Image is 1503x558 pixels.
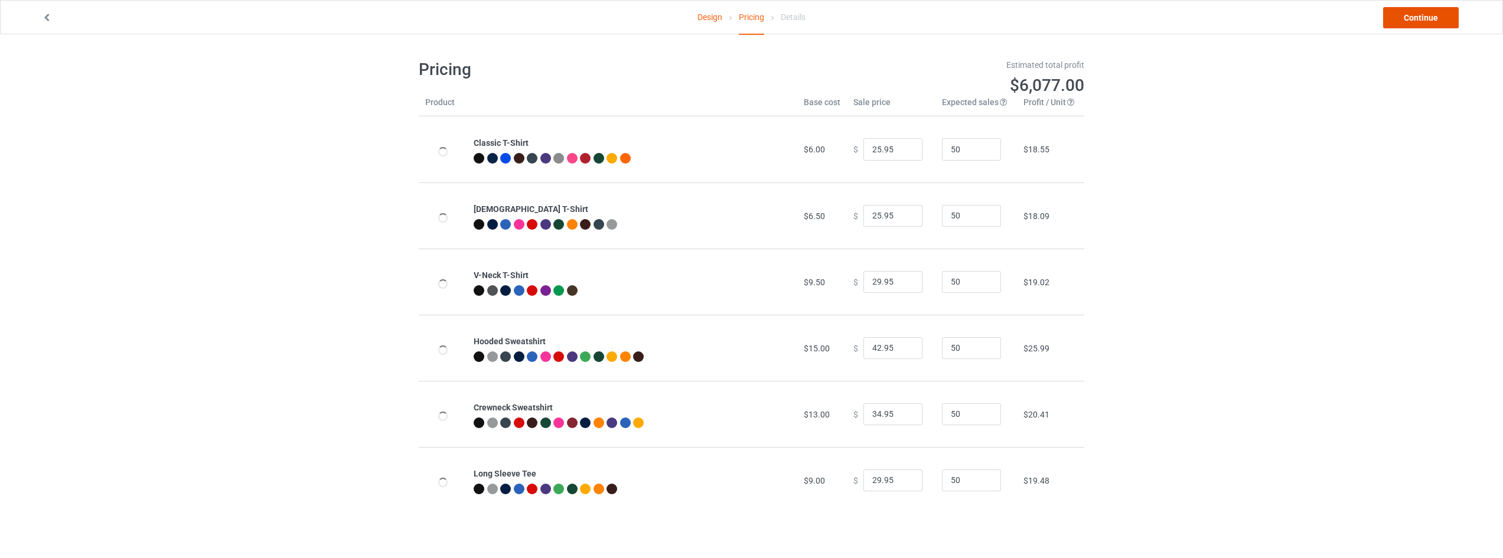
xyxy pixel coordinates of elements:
[1023,145,1049,154] span: $18.55
[1010,76,1084,95] span: $6,077.00
[474,337,546,346] b: Hooded Sweatshirt
[853,343,858,353] span: $
[739,1,764,35] div: Pricing
[853,211,858,220] span: $
[553,153,564,164] img: heather_texture.png
[1023,211,1049,221] span: $18.09
[853,145,858,154] span: $
[419,59,744,80] h1: Pricing
[1383,7,1459,28] a: Continue
[474,204,588,214] b: [DEMOGRAPHIC_DATA] T-Shirt
[1017,96,1084,116] th: Profit / Unit
[853,409,858,419] span: $
[847,96,935,116] th: Sale price
[804,344,830,353] span: $15.00
[474,270,529,280] b: V-Neck T-Shirt
[760,59,1085,71] div: Estimated total profit
[1023,278,1049,287] span: $19.02
[781,1,806,34] div: Details
[797,96,847,116] th: Base cost
[853,475,858,485] span: $
[474,469,536,478] b: Long Sleeve Tee
[804,410,830,419] span: $13.00
[1023,410,1049,419] span: $20.41
[1023,476,1049,485] span: $19.48
[853,277,858,286] span: $
[474,138,529,148] b: Classic T-Shirt
[804,278,825,287] span: $9.50
[935,96,1017,116] th: Expected sales
[474,403,553,412] b: Crewneck Sweatshirt
[804,476,825,485] span: $9.00
[419,96,467,116] th: Product
[804,145,825,154] span: $6.00
[1023,344,1049,353] span: $25.99
[804,211,825,221] span: $6.50
[697,1,722,34] a: Design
